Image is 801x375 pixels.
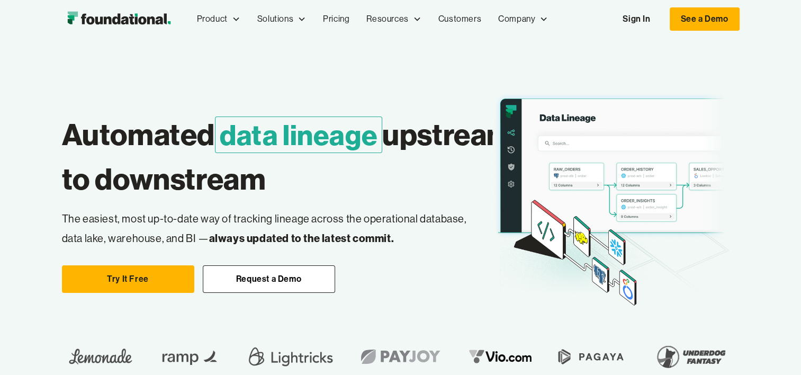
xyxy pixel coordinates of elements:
div: Product [188,2,249,37]
img: Pagaya Logo [552,340,630,373]
div: Solutions [257,12,293,26]
img: Payjoy logo [352,340,449,373]
p: The easiest, most up-to-date way of tracking lineage across the operational database, data lake, ... [62,210,476,248]
a: Try It Free [62,265,194,293]
a: See a Demo [670,7,740,31]
img: Lemonade Logo [62,340,140,373]
div: Company [498,12,535,26]
div: Product [197,12,228,26]
img: Underdog Fantasy Logo [649,340,733,373]
img: Lightricks Logo [245,340,337,373]
a: Request a Demo [203,265,335,293]
h1: Automated upstream to downstream [62,112,513,201]
span: data lineage [215,117,382,153]
img: Foundational Logo [62,8,176,30]
strong: always updated to the latest commit. [209,231,394,245]
div: Company [490,2,556,37]
a: Sign In [612,8,661,30]
iframe: Chat Widget [748,324,801,375]
a: Pricing [314,2,358,37]
div: Resources [366,12,408,26]
img: vio logo [462,340,539,373]
a: home [62,8,176,30]
a: Customers [430,2,490,37]
div: Resources [358,2,429,37]
div: Solutions [249,2,314,37]
img: Ramp Logo [155,340,227,373]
